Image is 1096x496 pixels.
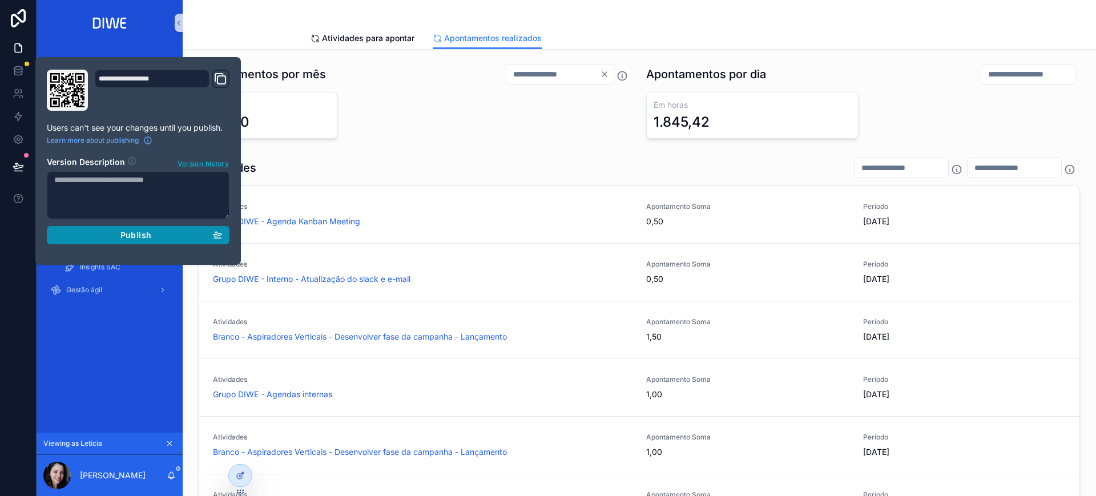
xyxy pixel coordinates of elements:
span: Gestão ágil [66,285,102,295]
span: [DATE] [863,331,1066,342]
h3: Em horas [206,99,330,111]
a: Apontamentos realizados [433,28,542,50]
h1: Apontamentos por mês [199,66,326,82]
span: 1,00 [646,446,849,458]
span: Apontamento Soma [646,260,849,269]
div: 1.845,42 [654,113,710,131]
span: 0,50 [646,273,849,285]
span: 1,50 [646,331,849,342]
span: Apontamento Soma [646,202,849,211]
span: Apontamentos realizados [444,33,542,44]
a: Branco - Aspiradores Verticais - Desenvolver fase da campanha - Lançamento [213,331,507,342]
span: Apontamento Soma [646,317,849,326]
span: Version history [178,157,229,168]
span: Atividades [213,260,632,269]
a: Learn more about publishing [47,136,152,145]
span: Período [863,375,1066,384]
h1: Apontamentos por dia [646,66,766,82]
button: Publish [47,226,229,244]
span: [DATE] [863,273,1066,285]
span: [DATE] [863,446,1066,458]
h2: Version Description [47,156,125,169]
span: [DATE] [863,216,1066,227]
div: scrollable content [37,46,183,315]
a: Atividades para apontar [311,28,414,51]
a: Grupo DIWE - Interno - Atualização do slack e e-mail [213,273,410,285]
span: 0,50 [646,216,849,227]
div: Domain and Custom Link [95,70,229,111]
span: Atividades [213,375,632,384]
span: Período [863,317,1066,326]
span: Apontamento Soma [646,375,849,384]
span: Período [863,202,1066,211]
span: Atividades [213,202,632,211]
a: Insights SAC [57,257,176,277]
span: Publish [120,230,151,240]
a: Grupo DIWE - Agendas internas [213,389,332,400]
span: Atividades [213,433,632,442]
p: Users can't see your changes until you publish. [47,122,229,134]
span: Viewing as Letícia [43,439,102,448]
h3: Em horas [654,99,851,111]
span: 1,00 [646,389,849,400]
span: Período [863,260,1066,269]
img: App logo [89,14,131,32]
a: Branco - Aspiradores Verticais - Desenvolver fase da campanha - Lançamento [213,446,507,458]
a: Gestão ágil [43,280,176,300]
span: Período [863,433,1066,442]
span: [DATE] [863,389,1066,400]
p: [PERSON_NAME] [80,470,146,481]
span: Insights SAC [80,263,120,272]
span: Atividades para apontar [322,33,414,44]
a: Gestão do negócio [43,54,176,74]
span: Atividades [213,317,632,326]
button: Clear [600,70,614,79]
a: Grupo DIWE - Agenda Kanban Meeting [213,216,360,227]
span: Apontamento Soma [646,433,849,442]
span: Learn more about publishing [47,136,139,145]
button: Version history [177,156,229,169]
